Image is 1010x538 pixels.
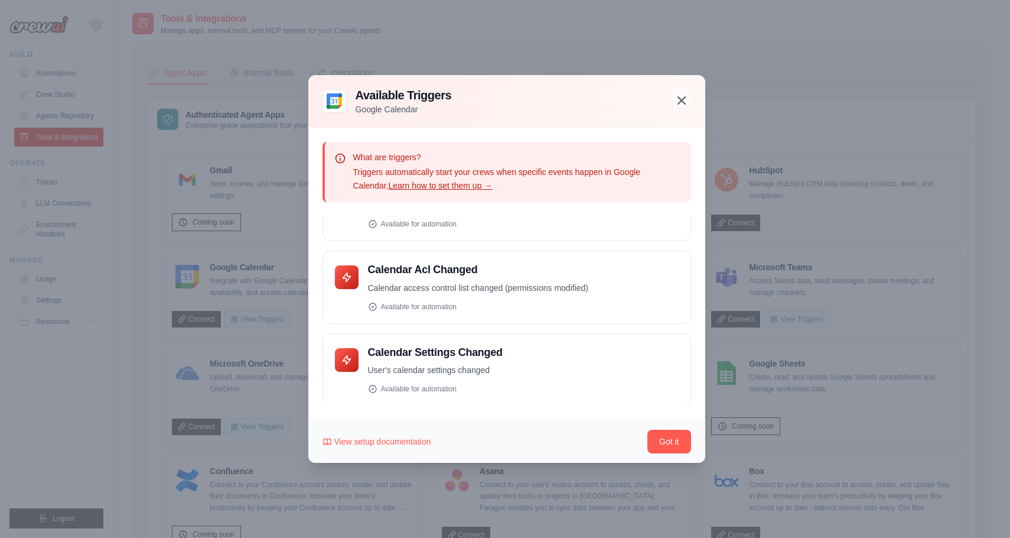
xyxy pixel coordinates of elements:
[368,263,679,277] h4: Calendar Acl Changed
[322,89,346,113] img: Google Calendar
[356,87,452,103] h3: Available Triggers
[368,384,679,394] div: Available for automation
[647,430,690,453] button: Got it
[334,436,431,448] span: View setup documentation
[368,219,679,229] div: Available for automation
[368,346,679,359] h4: Calendar Settings Changed
[356,103,452,115] p: Google Calendar
[368,281,679,295] p: Calendar access control list changed (permissions modified)
[388,181,492,190] a: Learn how to set them up →
[368,364,679,377] p: User's calendar settings changed
[368,302,679,312] div: Available for automation
[353,151,682,163] p: What are triggers?
[322,436,431,448] a: View setup documentation
[353,166,682,193] p: Triggers automatically start your crews when specific events happen in Google Calendar.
